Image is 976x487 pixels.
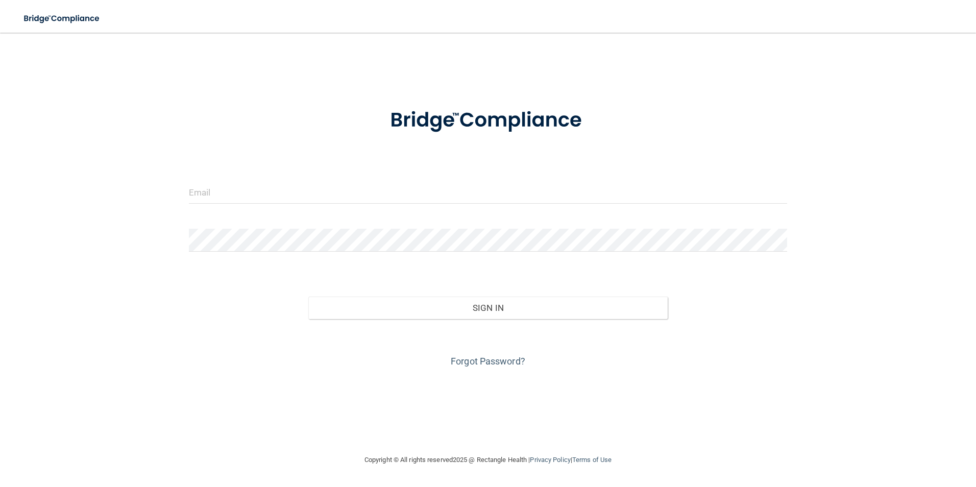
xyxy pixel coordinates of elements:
[302,444,674,476] div: Copyright © All rights reserved 2025 @ Rectangle Health | |
[308,297,668,319] button: Sign In
[451,356,525,367] a: Forgot Password?
[15,8,109,29] img: bridge_compliance_login_screen.278c3ca4.svg
[530,456,570,464] a: Privacy Policy
[572,456,612,464] a: Terms of Use
[189,181,788,204] input: Email
[369,94,607,147] img: bridge_compliance_login_screen.278c3ca4.svg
